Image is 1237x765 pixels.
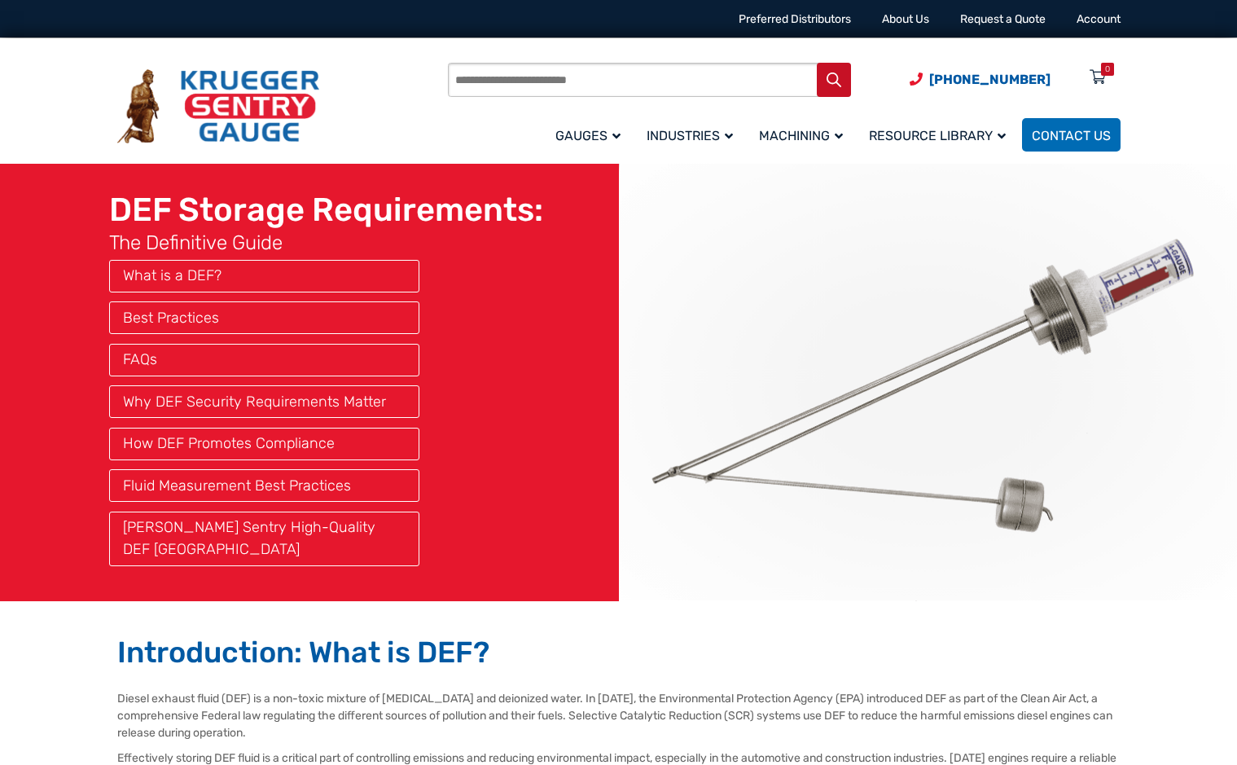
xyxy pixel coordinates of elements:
[117,690,1121,741] p: Diesel exhaust fluid (DEF) is a non-toxic mixture of [MEDICAL_DATA] and deionized water. In [DATE...
[555,128,621,143] span: Gauges
[109,190,543,255] h1: DEF Storage Requirements:
[910,69,1051,90] a: Phone Number (920) 434-8860
[109,231,543,255] span: The Definitive Guide
[123,477,351,495] a: Fluid Measurement Best Practices
[882,12,929,26] a: About Us
[759,128,843,143] span: Machining
[869,128,1006,143] span: Resource Library
[123,309,219,327] a: Best Practices
[1032,128,1111,143] span: Contact Us
[117,69,319,144] img: Krueger Sentry Gauge
[1077,12,1121,26] a: Account
[929,72,1051,87] span: [PHONE_NUMBER]
[859,116,1022,154] a: Resource Library
[123,518,375,558] a: [PERSON_NAME] Sentry High-Quality DEF [GEOGRAPHIC_DATA]
[123,393,386,411] a: Why DEF Security Requirements Matter
[637,116,749,154] a: Industries
[1105,63,1110,76] div: 0
[1022,118,1121,152] a: Contact Us
[123,434,335,452] a: How DEF Promotes Compliance
[123,350,157,368] a: FAQs
[749,116,859,154] a: Machining
[546,116,637,154] a: Gauges
[123,266,222,284] a: What is a DEF?
[647,128,733,143] span: Industries
[739,12,851,26] a: Preferred Distributors
[117,634,1121,670] h2: Introduction: What is DEF?
[960,12,1046,26] a: Request a Quote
